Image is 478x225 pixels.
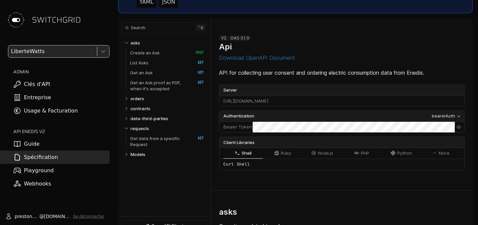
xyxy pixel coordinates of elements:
[130,133,204,149] a: Get data from a specific Request GET
[397,151,412,156] span: Python
[130,125,149,131] p: requests
[130,115,168,121] p: data-third-parties
[281,151,291,156] span: Ruby
[73,214,104,219] button: Se déconnecter
[196,24,205,31] kbd: k
[318,151,333,156] span: Node.js
[191,60,204,65] span: GET
[219,159,464,170] div: Curl Shell
[32,15,81,25] span: SWITCHGRID
[130,113,204,123] a: data-third-parties
[242,151,252,156] span: Shell
[130,149,204,159] a: Models
[361,151,369,156] span: PHP
[118,35,211,216] nav: Table of contents for Api
[130,68,204,78] a: Get an Ask GET
[219,137,464,148] div: Client Libraries
[5,9,27,31] img: Switchgrid Logo
[228,35,251,41] div: OAS 3.1.0
[191,80,204,85] span: GET
[131,25,145,30] span: Search
[130,40,140,46] p: asks
[219,85,464,96] label: Server
[219,42,232,51] h1: Api
[219,122,253,132] div: :
[130,135,189,147] p: Get data from a specific Request
[130,151,145,157] p: Models
[44,213,70,220] span: [DOMAIN_NAME]
[130,48,204,58] a: Create an Ask POST
[191,70,204,75] span: GET
[223,124,252,130] label: Bearer Token
[130,104,204,113] a: contracts
[130,38,204,48] a: asks
[219,96,464,107] div: [URL][DOMAIN_NAME]
[219,35,228,41] div: v2
[430,112,463,120] button: bearerAuth
[130,78,204,94] a: Get an Ask proof as PDF, when it's accepted GET
[130,106,150,112] p: contracts
[130,80,189,92] p: Get an Ask proof as PDF, when it's accepted
[39,213,44,220] span: @
[223,113,254,119] span: Authentication
[219,55,295,61] button: Download OpenAPI Document
[130,70,153,76] p: Get an Ask
[197,25,201,30] span: ⌃
[191,50,204,55] span: POST
[219,207,237,217] h2: asks
[15,213,39,220] span: prestone.ngayo
[130,50,160,56] p: Create an Ask
[130,96,144,102] p: orders
[130,58,204,68] a: List Asks GET
[130,60,148,66] p: List Asks
[130,123,204,133] a: requests
[13,128,110,135] h2: API ENEDIS v2
[130,94,204,104] a: orders
[432,113,455,119] div: bearerAuth
[191,136,204,141] span: GET
[219,69,465,77] p: API for collecting user consent and ordering electric consumption data from Enedis.
[13,68,110,75] h2: ADMIN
